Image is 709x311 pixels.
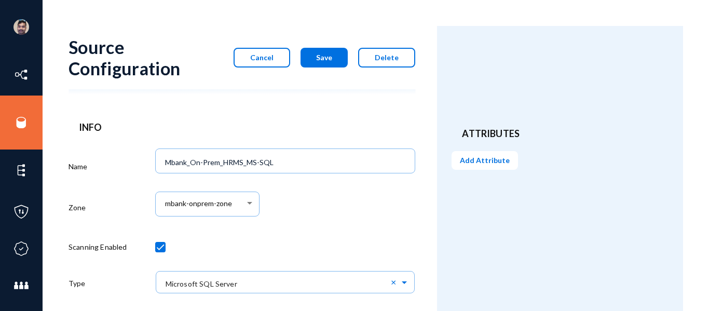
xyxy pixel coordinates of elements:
span: Add Attribute [460,156,510,165]
label: Name [69,161,88,172]
img: ACg8ocK1ZkZ6gbMmCU1AeqPIsBvrTWeY1xNXvgxNjkUXxjcqAiPEIvU=s96-c [13,19,29,35]
button: Cancel [234,48,290,67]
img: icon-policies.svg [13,204,29,220]
img: icon-sources.svg [13,115,29,130]
label: Zone [69,202,86,213]
span: Save [316,53,332,62]
span: Delete [375,53,399,62]
img: icon-inventory.svg [13,67,29,83]
img: icon-compliance.svg [13,241,29,256]
button: Save [301,48,348,67]
button: Delete [358,48,415,67]
span: Cancel [250,53,274,62]
label: Type [69,278,86,289]
span: mbank-onprem-zone [165,199,232,208]
button: Add Attribute [452,151,518,170]
header: Info [79,120,405,134]
label: Scanning Enabled [69,241,127,252]
span: Clear all [391,277,400,287]
img: icon-elements.svg [13,163,29,178]
div: Source Configuration [69,36,197,79]
header: Attributes [462,127,658,141]
img: icon-members.svg [13,278,29,293]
